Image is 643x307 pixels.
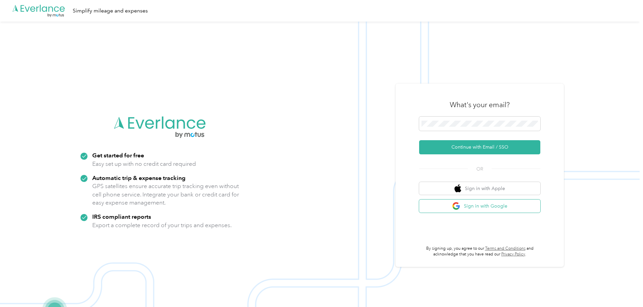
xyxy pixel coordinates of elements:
[501,252,525,257] a: Privacy Policy
[92,174,185,181] strong: Automatic trip & expense tracking
[92,221,232,229] p: Export a complete record of your trips and expenses.
[419,199,540,213] button: google logoSign in with Google
[92,213,151,220] strong: IRS compliant reports
[92,160,196,168] p: Easy set up with no credit card required
[419,140,540,154] button: Continue with Email / SSO
[452,202,461,210] img: google logo
[92,152,144,159] strong: Get started for free
[454,184,461,193] img: apple logo
[450,100,510,110] h3: What's your email?
[419,182,540,195] button: apple logoSign in with Apple
[92,182,239,207] p: GPS satellites ensure accurate trip tracking even without cell phone service. Integrate your bank...
[419,246,540,257] p: By signing up, you agree to our and acknowledge that you have read our .
[73,7,148,15] div: Simplify mileage and expenses
[485,246,526,251] a: Terms and Conditions
[468,165,492,173] span: OR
